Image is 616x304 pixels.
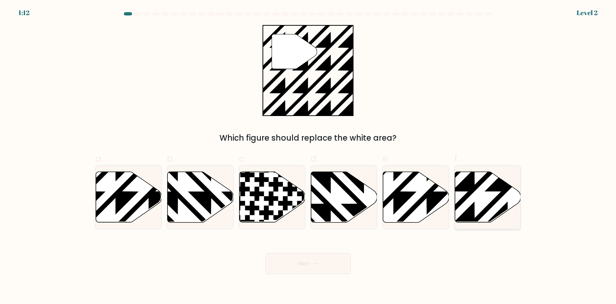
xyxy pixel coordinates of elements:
span: b. [167,152,175,165]
div: Which figure should replace the white area? [99,132,517,144]
g: " [272,34,317,69]
span: e. [382,152,390,165]
span: d. [310,152,318,165]
span: a. [95,152,103,165]
span: c. [239,152,246,165]
div: 1:12 [18,8,30,18]
div: Level 2 [577,8,598,18]
button: Next [265,253,351,274]
span: f. [454,152,459,165]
